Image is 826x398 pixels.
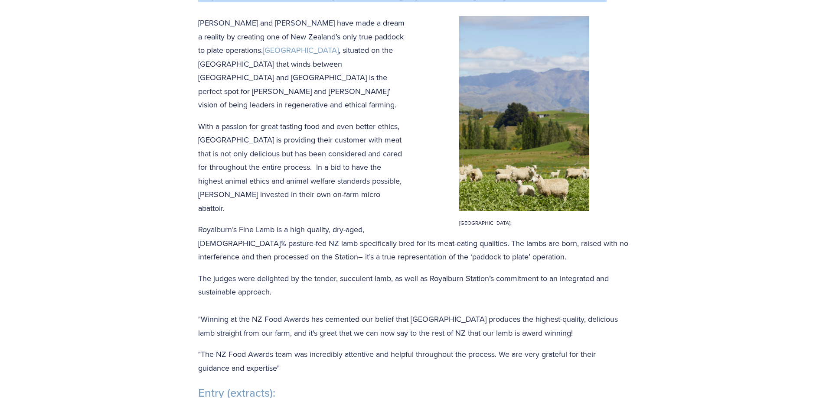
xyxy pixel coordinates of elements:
[198,120,628,215] p: With a passion for great tasting food and even better ethics, [GEOGRAPHIC_DATA] is providing thei...
[263,45,339,55] a: [GEOGRAPHIC_DATA]
[198,16,628,112] p: [PERSON_NAME] and [PERSON_NAME] have made a dream a reality by creating one of New Zealand’s only...
[198,347,628,375] p: "The NZ Food Awards team was incredibly attentive and helpful throughout the process. We are very...
[198,272,628,340] p: The judges were delighted by the tender, succulent lamb, as well as Royalburn Station’s commitmen...
[459,219,589,227] p: [GEOGRAPHIC_DATA].
[198,223,628,264] p: Royalburn’s Fine Lamb is a high quality, dry-aged, [DEMOGRAPHIC_DATA]% pasture-fed NZ lamb specif...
